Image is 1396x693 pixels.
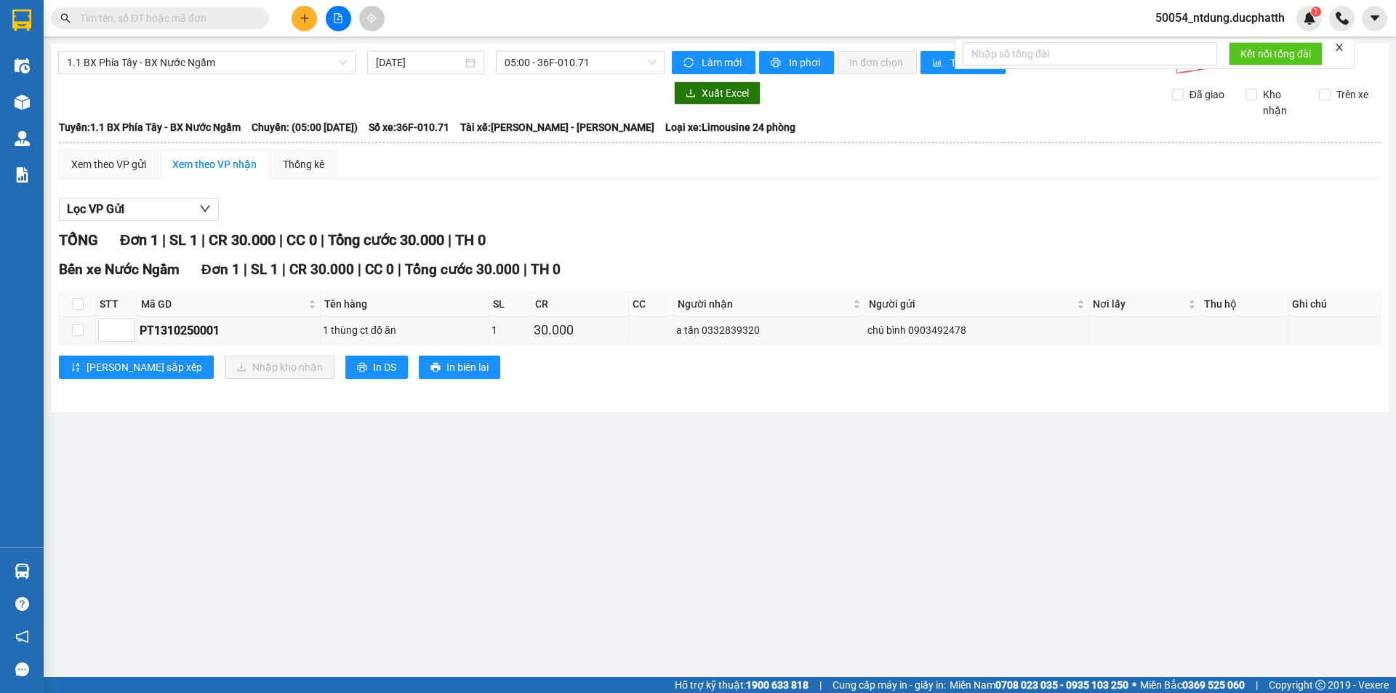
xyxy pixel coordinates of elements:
span: download [686,88,696,100]
button: printerIn biên lai [419,356,500,379]
span: Tổng cước 30.000 [405,261,520,278]
button: downloadNhập kho nhận [225,356,334,379]
span: Miền Bắc [1140,677,1245,693]
span: Kết nối tổng đài [1240,46,1311,62]
span: copyright [1315,680,1325,690]
span: Xuất Excel [702,85,749,101]
span: Đơn 1 [201,261,240,278]
th: Thu hộ [1200,292,1288,316]
div: 1 thùng ct đồ ăn [323,322,486,338]
img: warehouse-icon [15,131,30,146]
button: printerIn phơi [759,51,834,74]
span: 1.1 BX Phía Tây - BX Nước Ngầm [67,52,347,73]
strong: 1900 633 818 [746,679,809,691]
button: plus [292,6,317,31]
strong: 0708 023 035 - 0935 103 250 [995,679,1128,691]
span: | [358,261,361,278]
span: Làm mới [702,55,744,71]
b: Tuyến: 1.1 BX Phía Tây - BX Nước Ngầm [59,121,241,133]
span: Đã giao [1184,87,1230,103]
span: close [1334,42,1344,52]
span: [PERSON_NAME] sắp xếp [87,359,202,375]
button: bar-chartThống kê [920,51,1006,74]
span: caret-down [1368,12,1381,25]
img: logo-vxr [12,9,31,31]
span: Người gửi [869,296,1074,312]
input: Nhập số tổng đài [963,42,1217,65]
span: In DS [373,359,396,375]
span: | [282,261,286,278]
img: solution-icon [15,167,30,183]
span: In biên lai [446,359,489,375]
sup: 1 [1311,7,1321,17]
button: In đơn chọn [838,51,917,74]
span: Đơn 1 [120,231,159,249]
span: Miền Nam [950,677,1128,693]
span: | [398,261,401,278]
span: | [162,231,166,249]
div: Thống kê [283,156,324,172]
span: CC 0 [286,231,317,249]
span: In phơi [789,55,822,71]
span: CR 30.000 [209,231,276,249]
button: aim [359,6,385,31]
span: down [199,203,211,215]
span: Tổng cước 30.000 [328,231,444,249]
strong: 0369 525 060 [1182,679,1245,691]
span: 05:00 - 36F-010.71 [505,52,656,73]
span: Lọc VP Gửi [67,200,124,218]
span: Tài xế: [PERSON_NAME] - [PERSON_NAME] [460,119,654,135]
img: warehouse-icon [15,95,30,110]
span: | [279,231,283,249]
button: sort-ascending[PERSON_NAME] sắp xếp [59,356,214,379]
button: caret-down [1362,6,1387,31]
span: file-add [333,13,343,23]
button: Lọc VP Gửi [59,198,219,221]
span: question-circle [15,597,29,611]
span: | [523,261,527,278]
span: 50054_ntdung.ducphatth [1144,9,1296,27]
img: warehouse-icon [15,58,30,73]
span: CC 0 [365,261,394,278]
span: bar-chart [932,57,944,69]
span: TH 0 [531,261,561,278]
th: Tên hàng [321,292,489,316]
input: 13/10/2025 [376,55,462,71]
span: Nơi lấy [1093,296,1185,312]
span: Số xe: 36F-010.71 [369,119,449,135]
div: 30.000 [534,320,626,340]
div: 1 [492,322,529,338]
span: | [1256,677,1258,693]
span: search [60,13,71,23]
span: Mã GD [141,296,305,312]
span: Kho nhận [1257,87,1308,119]
span: Cung cấp máy in - giấy in: [833,677,946,693]
span: | [448,231,452,249]
span: printer [430,362,441,374]
button: syncLàm mới [672,51,755,74]
span: TH 0 [455,231,486,249]
span: | [201,231,205,249]
span: Người nhận [678,296,850,312]
span: Loại xe: Limousine 24 phòng [665,119,795,135]
div: Xem theo VP nhận [172,156,257,172]
span: Trên xe [1331,87,1374,103]
th: STT [96,292,137,316]
span: Hỗ trợ kỹ thuật: [675,677,809,693]
span: aim [366,13,377,23]
span: notification [15,630,29,644]
span: sync [683,57,696,69]
span: | [244,261,247,278]
th: SL [489,292,531,316]
span: SL 1 [169,231,198,249]
div: PT1310250001 [140,321,318,340]
img: phone-icon [1336,12,1349,25]
img: icon-new-feature [1303,12,1316,25]
span: sort-ascending [71,362,81,374]
span: CR 30.000 [289,261,354,278]
span: plus [300,13,310,23]
span: Bến xe Nước Ngầm [59,261,180,278]
span: | [819,677,822,693]
button: printerIn DS [345,356,408,379]
span: SL 1 [251,261,278,278]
